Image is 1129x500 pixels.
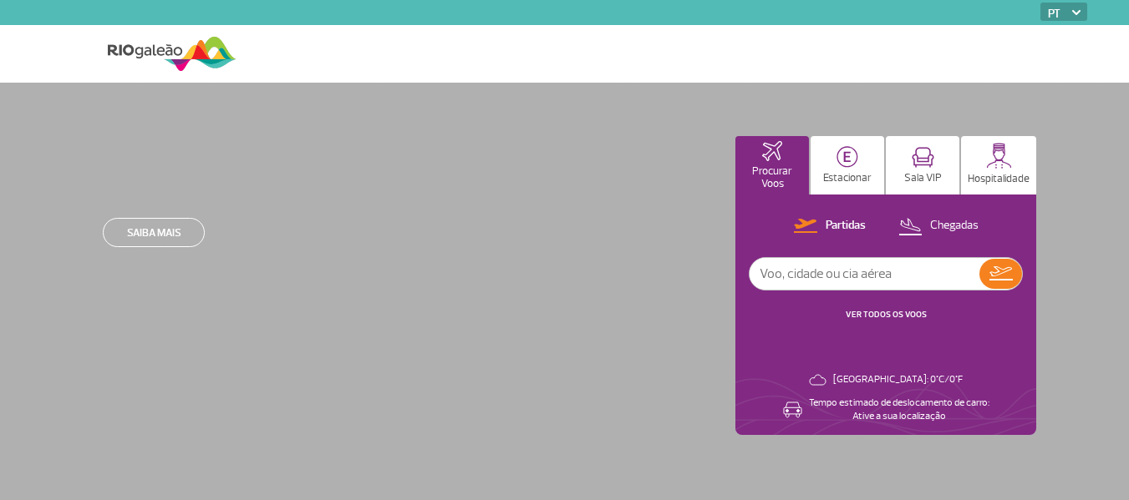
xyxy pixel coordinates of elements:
[744,165,801,190] p: Procurar Voos
[841,308,932,321] button: VER TODOS OS VOOS
[961,136,1036,194] button: Hospitalidade
[809,396,989,423] p: Tempo estimado de deslocamento de carro: Ative a sua localização
[930,218,979,234] p: Chegadas
[846,309,927,320] a: VER TODOS OS VOOS
[893,215,984,237] button: Chegadas
[837,146,858,168] img: carParkingHome.svg
[762,141,782,161] img: airplaneHomeActive.svg
[735,136,809,194] button: Procurar Voos
[750,258,979,290] input: Voo, cidade ou cia aérea
[811,136,884,194] button: Estacionar
[823,172,872,184] p: Estacionar
[789,215,871,237] button: Partidas
[904,172,942,184] p: Sala VIP
[833,373,963,386] p: [GEOGRAPHIC_DATA]: 0°C/0°F
[103,218,205,247] a: Saiba mais
[968,173,1030,185] p: Hospitalidade
[986,143,1012,169] img: hospitality.svg
[886,136,959,194] button: Sala VIP
[912,147,934,168] img: vipRoom.svg
[826,218,866,234] p: Partidas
